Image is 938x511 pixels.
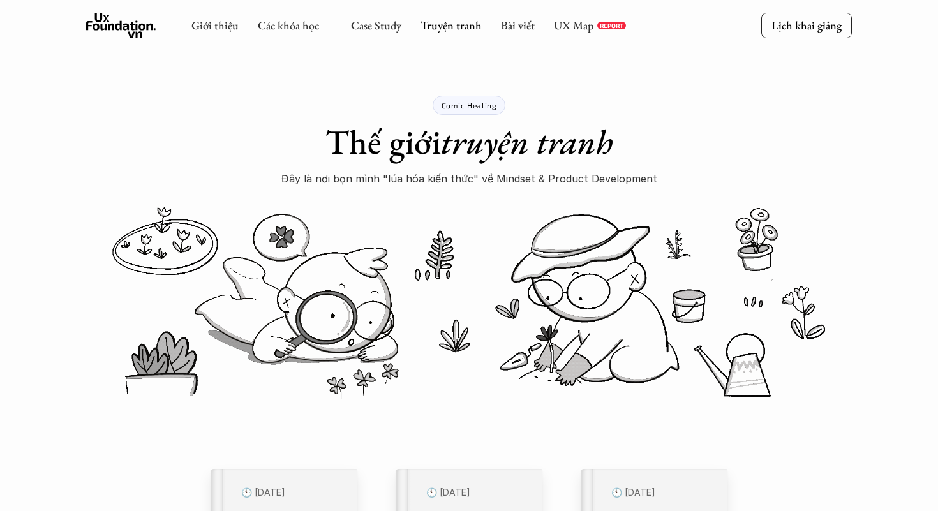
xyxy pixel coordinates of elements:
[611,484,712,501] p: 🕙 [DATE]
[442,101,497,110] p: Comic Healing
[191,18,239,33] a: Giới thiệu
[441,119,613,164] em: truyện tranh
[426,484,527,501] p: 🕙 [DATE]
[600,22,623,29] p: REPORT
[325,121,613,163] h1: Thế giới
[554,18,594,33] a: UX Map
[281,169,657,188] p: Đây là nơi bọn mình "lúa hóa kiến thức" về Mindset & Product Development
[597,22,626,29] a: REPORT
[258,18,319,33] a: Các khóa học
[421,18,482,33] a: Truyện tranh
[241,484,342,501] p: 🕙 [DATE]
[771,18,842,33] p: Lịch khai giảng
[351,18,401,33] a: Case Study
[501,18,535,33] a: Bài viết
[761,13,852,38] a: Lịch khai giảng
